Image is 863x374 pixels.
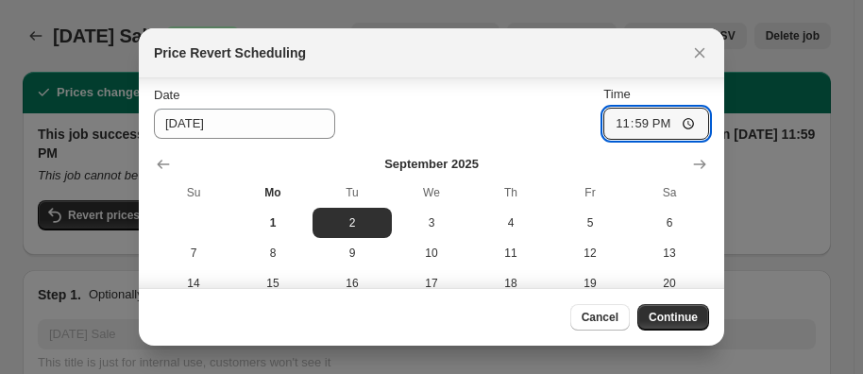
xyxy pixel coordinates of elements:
button: Thursday September 4 2025 [471,208,550,238]
button: Show next month, October 2025 [686,151,713,178]
th: Friday [550,178,630,208]
span: 12 [558,246,622,261]
span: 9 [320,246,384,261]
span: 10 [399,246,464,261]
span: Date [154,88,179,102]
button: Friday September 5 2025 [550,208,630,238]
button: Tuesday September 2 2025 [313,208,392,238]
button: Tuesday September 9 2025 [313,238,392,268]
span: 19 [558,276,622,291]
button: Close [686,40,713,66]
button: Friday September 12 2025 [550,238,630,268]
th: Tuesday [313,178,392,208]
span: 20 [637,276,702,291]
button: Saturday September 13 2025 [630,238,709,268]
span: 13 [637,246,702,261]
th: Thursday [471,178,550,208]
span: Su [161,185,226,200]
span: Continue [649,310,698,325]
button: Saturday September 6 2025 [630,208,709,238]
span: 3 [399,215,464,230]
button: Saturday September 20 2025 [630,268,709,298]
span: 17 [399,276,464,291]
span: 4 [479,215,543,230]
span: 14 [161,276,226,291]
span: 11 [479,246,543,261]
button: Tuesday September 16 2025 [313,268,392,298]
input: 12:00 [603,108,709,140]
button: Wednesday September 17 2025 [392,268,471,298]
button: Show previous month, August 2025 [150,151,177,178]
span: Fr [558,185,622,200]
button: Monday September 15 2025 [233,268,313,298]
span: Time [603,87,630,101]
button: Friday September 19 2025 [550,268,630,298]
span: We [399,185,464,200]
span: 16 [320,276,384,291]
span: 1 [241,215,305,230]
button: Continue [637,304,709,331]
span: 5 [558,215,622,230]
button: Thursday September 11 2025 [471,238,550,268]
button: Today Monday September 1 2025 [233,208,313,238]
span: 6 [637,215,702,230]
span: 7 [161,246,226,261]
span: Tu [320,185,384,200]
span: 15 [241,276,305,291]
h2: Price Revert Scheduling [154,43,306,62]
th: Saturday [630,178,709,208]
span: 8 [241,246,305,261]
span: 18 [479,276,543,291]
button: Sunday September 14 2025 [154,268,233,298]
span: Mo [241,185,305,200]
button: Sunday September 7 2025 [154,238,233,268]
span: 2 [320,215,384,230]
button: Wednesday September 10 2025 [392,238,471,268]
button: Cancel [570,304,630,331]
span: Cancel [582,310,618,325]
th: Sunday [154,178,233,208]
button: Thursday September 18 2025 [471,268,550,298]
span: Sa [637,185,702,200]
input: 9/1/2025 [154,109,335,139]
th: Monday [233,178,313,208]
span: Th [479,185,543,200]
button: Wednesday September 3 2025 [392,208,471,238]
th: Wednesday [392,178,471,208]
button: Monday September 8 2025 [233,238,313,268]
